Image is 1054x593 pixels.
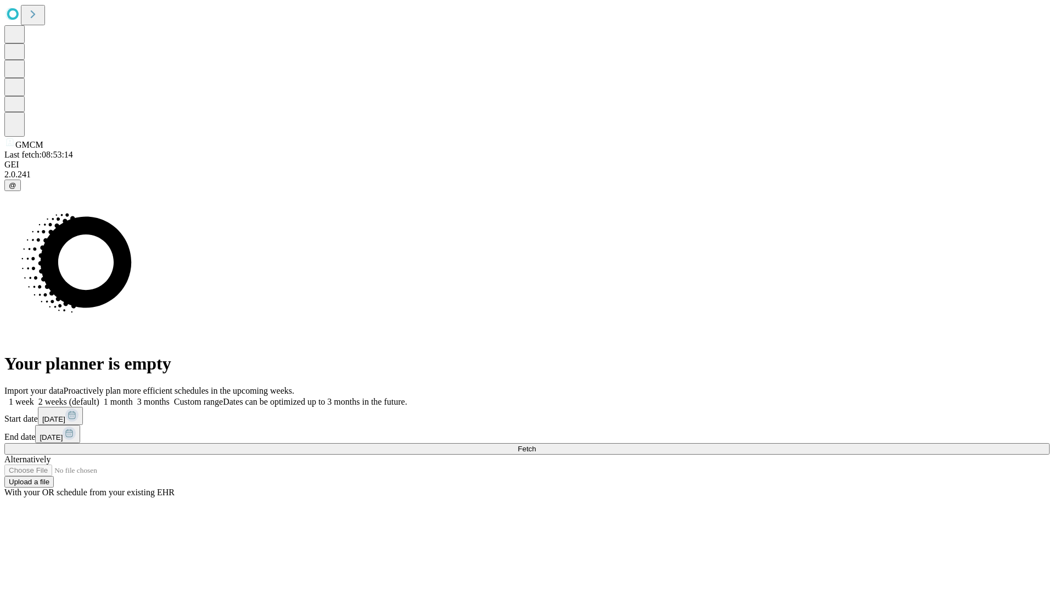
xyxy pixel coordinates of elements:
[137,397,170,406] span: 3 months
[4,180,21,191] button: @
[42,415,65,423] span: [DATE]
[64,386,294,395] span: Proactively plan more efficient schedules in the upcoming weeks.
[4,488,175,497] span: With your OR schedule from your existing EHR
[9,181,16,189] span: @
[104,397,133,406] span: 1 month
[38,397,99,406] span: 2 weeks (default)
[4,150,73,159] span: Last fetch: 08:53:14
[4,354,1050,374] h1: Your planner is empty
[9,397,34,406] span: 1 week
[223,397,407,406] span: Dates can be optimized up to 3 months in the future.
[4,455,51,464] span: Alternatively
[4,425,1050,443] div: End date
[4,160,1050,170] div: GEI
[4,386,64,395] span: Import your data
[4,476,54,488] button: Upload a file
[40,433,63,441] span: [DATE]
[35,425,80,443] button: [DATE]
[174,397,223,406] span: Custom range
[38,407,83,425] button: [DATE]
[4,407,1050,425] div: Start date
[4,443,1050,455] button: Fetch
[15,140,43,149] span: GMCM
[4,170,1050,180] div: 2.0.241
[518,445,536,453] span: Fetch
